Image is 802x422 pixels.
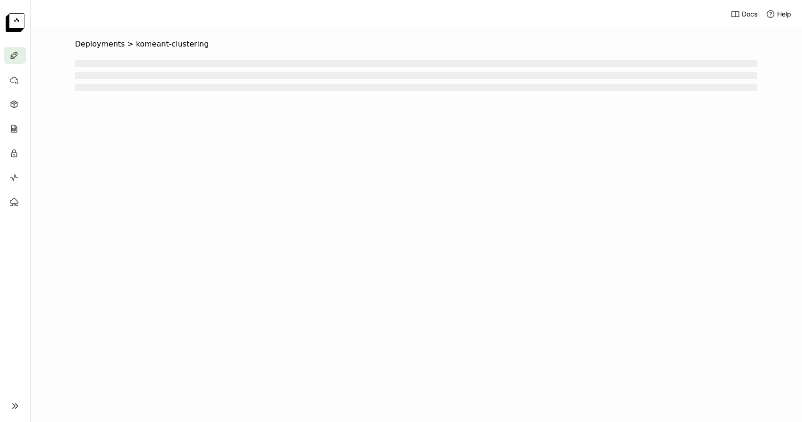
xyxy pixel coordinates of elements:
div: Help [766,9,791,19]
span: Deployments [75,39,125,49]
span: komeant-clustering [136,39,209,49]
img: logo [6,13,24,32]
span: > [125,39,136,49]
span: Help [777,10,791,18]
a: Docs [731,9,757,19]
nav: Breadcrumbs navigation [75,39,757,49]
span: Docs [742,10,757,18]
